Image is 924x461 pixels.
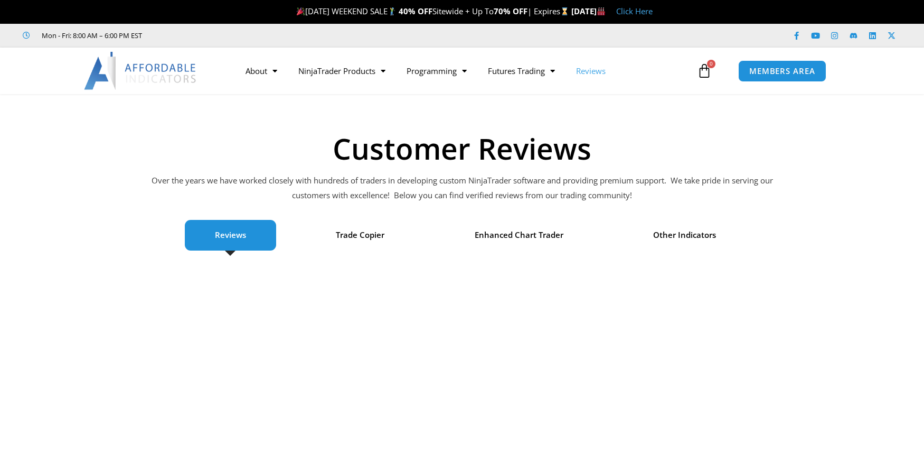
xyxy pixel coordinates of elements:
span: MEMBERS AREA [749,67,815,75]
span: Trade Copier [336,228,384,243]
span: Other Indicators [653,228,716,243]
a: Click Here [616,6,653,16]
nav: Menu [235,59,694,83]
a: About [235,59,288,83]
a: Programming [396,59,477,83]
iframe: Customer reviews powered by Trustpilot [157,30,315,41]
span: [DATE] WEEKEND SALE Sitewide + Up To | Expires [294,6,571,16]
a: 0 [681,56,728,86]
span: 0 [707,60,715,68]
p: Over the years we have worked closely with hundreds of traders in developing custom NinjaTrader s... [150,173,774,203]
strong: [DATE] [571,6,606,16]
img: LogoAI | Affordable Indicators – NinjaTrader [84,52,197,90]
a: Futures Trading [477,59,565,83]
a: NinjaTrader Products [288,59,396,83]
strong: 40% OFF [399,6,432,16]
span: Mon - Fri: 8:00 AM – 6:00 PM EST [39,29,142,42]
strong: 70% OFF [494,6,527,16]
span: Reviews [215,228,246,243]
a: MEMBERS AREA [738,60,826,82]
a: Reviews [565,59,616,83]
img: 🏭 [597,7,605,15]
img: 🎉 [297,7,305,15]
img: 🏌️‍♂️ [388,7,396,15]
h1: Customer Reviews [98,134,826,163]
span: Enhanced Chart Trader [475,228,563,243]
img: ⌛ [561,7,569,15]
